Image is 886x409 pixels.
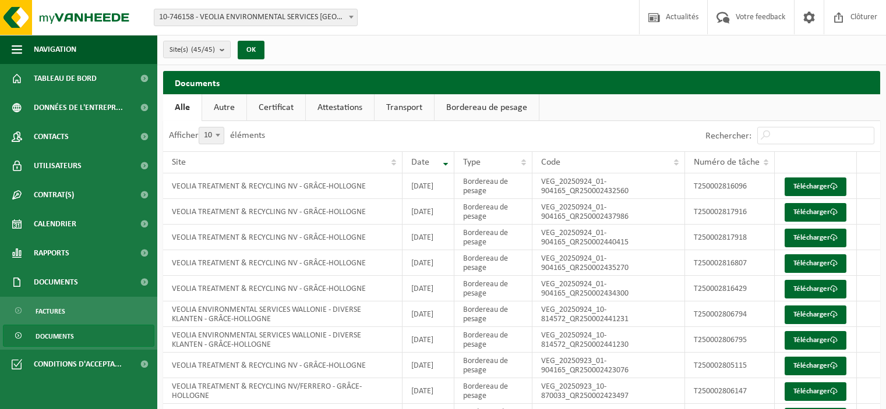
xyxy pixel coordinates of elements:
td: VEG_20250924_01-904165_QR250002437986 [532,199,685,225]
span: 10-746158 - VEOLIA ENVIRONMENTAL SERVICES WALLONIE - GRÂCE-HOLLOGNE [154,9,358,26]
td: VEOLIA TREATMENT & RECYCLING NV - GRÂCE-HOLLOGNE [163,199,403,225]
td: T250002816096 [685,173,775,199]
td: VEG_20250923_10-870033_QR250002423497 [532,378,685,404]
label: Rechercher: [705,131,751,141]
td: VEG_20250924_01-904165_QR250002435270 [532,250,685,276]
a: Certificat [247,94,305,121]
td: Bordereau de pesage [454,173,532,199]
a: Autre [202,94,246,121]
td: VEOLIA TREATMENT & RECYCLING NV - GRÂCE-HOLLOGNE [163,250,403,276]
td: VEOLIA TREATMENT & RECYCLING NV - GRÂCE-HOLLOGNE [163,225,403,250]
span: Site [172,158,186,167]
a: Télécharger [785,357,846,375]
a: Télécharger [785,177,846,196]
span: Tableau de bord [34,64,97,93]
td: VEOLIA ENVIRONMENTAL SERVICES WALLONIE - DIVERSE KLANTEN - GRÂCE-HOLLOGNE [163,301,403,327]
a: Attestations [306,94,374,121]
a: Télécharger [785,305,846,324]
td: [DATE] [403,199,454,225]
a: Télécharger [785,229,846,247]
a: Factures [3,300,154,322]
td: Bordereau de pesage [454,250,532,276]
span: Rapports [34,239,69,268]
span: 10-746158 - VEOLIA ENVIRONMENTAL SERVICES WALLONIE - GRÂCE-HOLLOGNE [154,9,357,26]
td: Bordereau de pesage [454,353,532,378]
a: Transport [375,94,434,121]
td: T250002806794 [685,301,775,327]
td: VEOLIA TREATMENT & RECYCLING NV - GRÂCE-HOLLOGNE [163,276,403,301]
td: [DATE] [403,327,454,353]
a: Documents [3,325,154,347]
span: Navigation [34,35,76,64]
td: T250002817916 [685,199,775,225]
td: VEG_20250924_01-904165_QR250002434300 [532,276,685,301]
span: Conditions d'accepta... [34,350,122,379]
td: [DATE] [403,378,454,404]
td: VEG_20250923_01-904165_QR250002423076 [532,353,685,378]
span: Factures [36,300,65,322]
span: Données de l'entrepr... [34,93,123,122]
td: T250002817918 [685,225,775,250]
count: (45/45) [191,46,215,54]
button: OK [238,41,264,59]
span: Site(s) [170,41,215,59]
td: [DATE] [403,173,454,199]
span: Documents [34,268,78,297]
td: VEG_20250924_10-814572_QR250002441231 [532,301,685,327]
td: [DATE] [403,353,454,378]
td: [DATE] [403,276,454,301]
span: Code [541,158,560,167]
td: T250002806795 [685,327,775,353]
span: 10 [199,127,224,144]
span: Utilisateurs [34,151,82,180]
td: T250002805115 [685,353,775,378]
td: VEOLIA TREATMENT & RECYCLING NV/FERRERO - GRÂCE-HOLLOGNE [163,378,403,404]
td: Bordereau de pesage [454,378,532,404]
span: Calendrier [34,209,76,239]
a: Télécharger [785,331,846,350]
td: [DATE] [403,301,454,327]
td: VEOLIA ENVIRONMENTAL SERVICES WALLONIE - DIVERSE KLANTEN - GRÂCE-HOLLOGNE [163,327,403,353]
a: Télécharger [785,203,846,222]
td: VEOLIA TREATMENT & RECYCLING NV - GRÂCE-HOLLOGNE [163,353,403,378]
td: Bordereau de pesage [454,199,532,225]
td: Bordereau de pesage [454,225,532,250]
td: Bordereau de pesage [454,276,532,301]
td: Bordereau de pesage [454,327,532,353]
td: [DATE] [403,250,454,276]
span: Contacts [34,122,69,151]
span: Documents [36,325,74,347]
a: Télécharger [785,254,846,273]
span: Numéro de tâche [694,158,760,167]
h2: Documents [163,71,880,94]
a: Télécharger [785,280,846,298]
td: [DATE] [403,225,454,250]
span: Date [411,158,429,167]
td: VEG_20250924_01-904165_QR250002440415 [532,225,685,250]
td: VEG_20250924_10-814572_QR250002441230 [532,327,685,353]
button: Site(s)(45/45) [163,41,231,58]
span: Contrat(s) [34,180,74,209]
td: VEOLIA TREATMENT & RECYCLING NV - GRÂCE-HOLLOGNE [163,173,403,199]
a: Alle [163,94,202,121]
td: T250002806147 [685,378,775,404]
label: Afficher éléments [169,131,265,140]
span: Type [463,158,481,167]
td: T250002816807 [685,250,775,276]
a: Télécharger [785,382,846,401]
td: Bordereau de pesage [454,301,532,327]
td: T250002816429 [685,276,775,301]
a: Bordereau de pesage [435,94,539,121]
span: 10 [199,127,224,144]
td: VEG_20250924_01-904165_QR250002432560 [532,173,685,199]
